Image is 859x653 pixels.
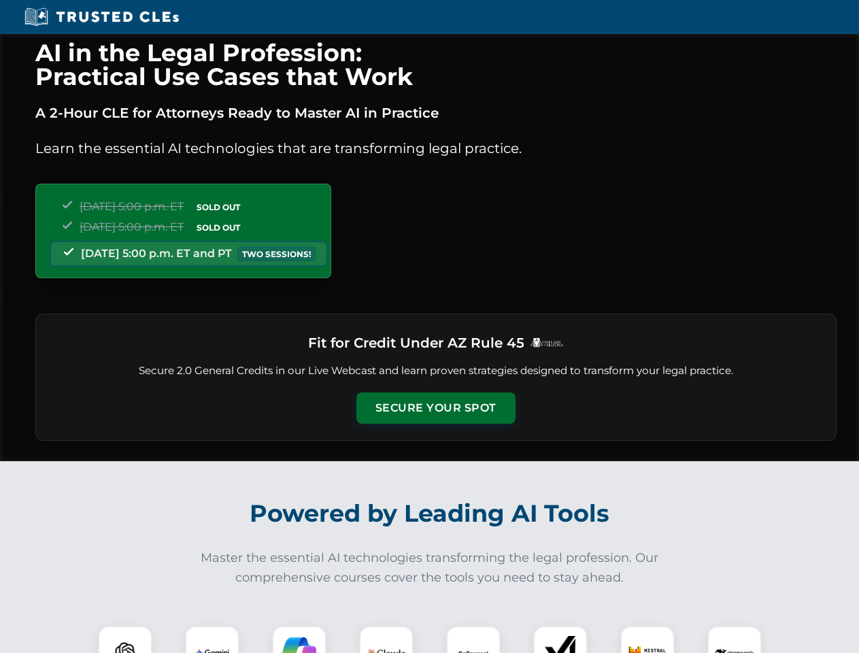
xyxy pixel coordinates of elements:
[192,548,668,588] p: Master the essential AI technologies transforming the legal profession. Our comprehensive courses...
[192,200,245,214] span: SOLD OUT
[356,392,516,424] button: Secure Your Spot
[35,102,837,124] p: A 2-Hour CLE for Attorneys Ready to Master AI in Practice
[308,331,524,355] h3: Fit for Credit Under AZ Rule 45
[35,41,837,88] h1: AI in the Legal Profession: Practical Use Cases that Work
[52,363,820,379] p: Secure 2.0 General Credits in our Live Webcast and learn proven strategies designed to transform ...
[80,220,184,233] span: [DATE] 5:00 p.m. ET
[35,137,837,159] p: Learn the essential AI technologies that are transforming legal practice.
[530,337,564,348] img: Logo
[192,220,245,235] span: SOLD OUT
[20,7,183,27] img: Trusted CLEs
[53,490,807,537] h2: Powered by Leading AI Tools
[80,200,184,213] span: [DATE] 5:00 p.m. ET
